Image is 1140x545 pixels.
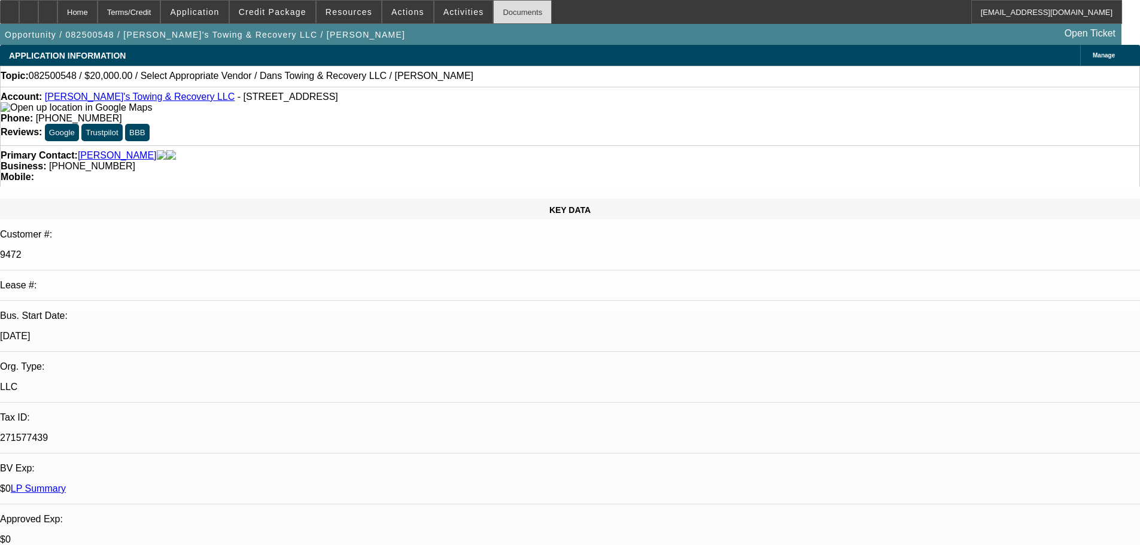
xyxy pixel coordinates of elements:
[1,127,42,137] strong: Reviews:
[125,124,150,141] button: BBB
[81,124,122,141] button: Trustpilot
[391,7,424,17] span: Actions
[161,1,228,23] button: Application
[1,102,152,113] img: Open up location in Google Maps
[1,71,29,81] strong: Topic:
[317,1,381,23] button: Resources
[170,7,219,17] span: Application
[434,1,493,23] button: Activities
[1060,23,1120,44] a: Open Ticket
[166,150,176,161] img: linkedin-icon.png
[326,7,372,17] span: Resources
[1,161,46,171] strong: Business:
[45,92,235,102] a: [PERSON_NAME]'s Towing & Recovery LLC
[230,1,315,23] button: Credit Package
[9,51,126,60] span: APPLICATION INFORMATION
[1,113,33,123] strong: Phone:
[49,161,135,171] span: [PHONE_NUMBER]
[5,30,405,39] span: Opportunity / 082500548 / [PERSON_NAME]'s Towing & Recovery LLC / [PERSON_NAME]
[45,124,79,141] button: Google
[1,92,42,102] strong: Account:
[239,7,306,17] span: Credit Package
[1,150,78,161] strong: Primary Contact:
[29,71,473,81] span: 082500548 / $20,000.00 / Select Appropriate Vendor / Dans Towing & Recovery LLC / [PERSON_NAME]
[549,205,591,215] span: KEY DATA
[238,92,338,102] span: - [STREET_ADDRESS]
[11,483,66,494] a: LP Summary
[36,113,122,123] span: [PHONE_NUMBER]
[157,150,166,161] img: facebook-icon.png
[78,150,157,161] a: [PERSON_NAME]
[1,172,34,182] strong: Mobile:
[382,1,433,23] button: Actions
[1,102,152,112] a: View Google Maps
[443,7,484,17] span: Activities
[1093,52,1115,59] span: Manage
